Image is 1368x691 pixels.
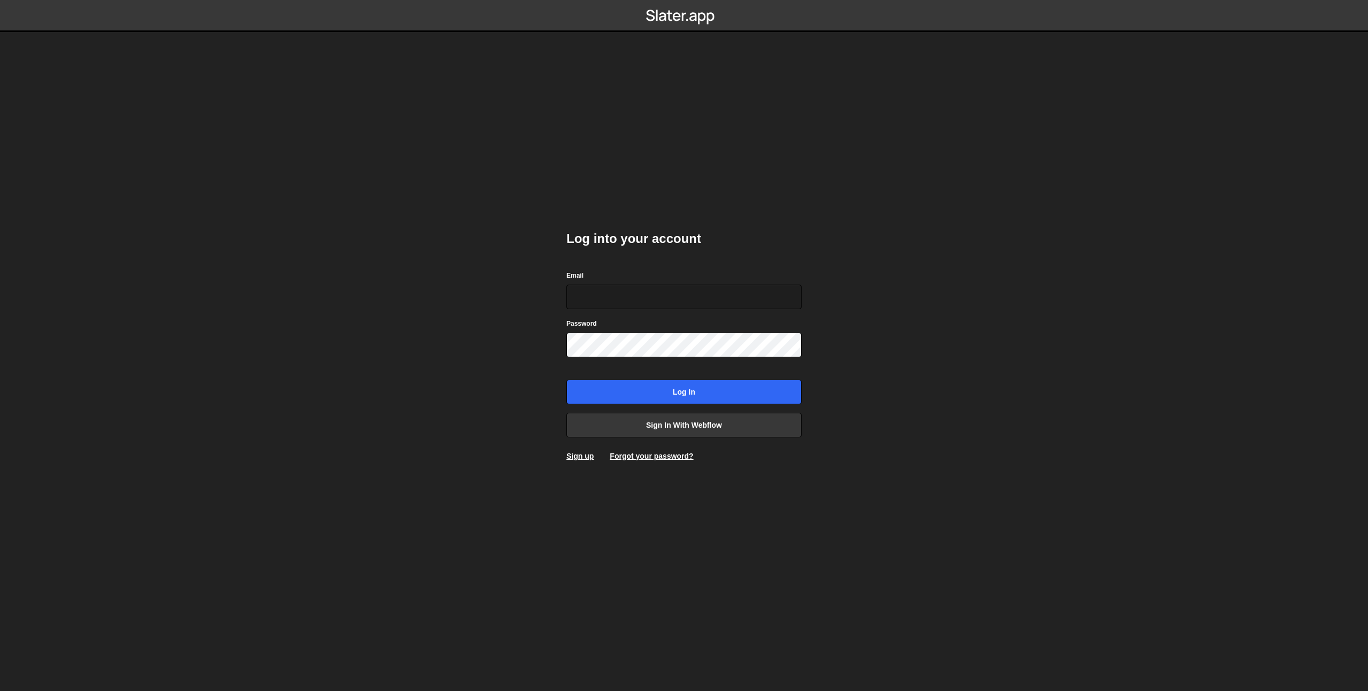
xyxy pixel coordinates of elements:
[566,230,802,247] h2: Log into your account
[566,452,594,460] a: Sign up
[566,380,802,404] input: Log in
[566,318,597,329] label: Password
[566,270,584,281] label: Email
[566,413,802,437] a: Sign in with Webflow
[610,452,693,460] a: Forgot your password?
